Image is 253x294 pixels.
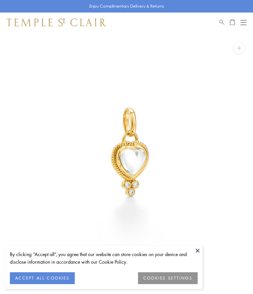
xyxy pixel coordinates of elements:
button: ACCEPT ALL COOKIES [10,272,75,284]
img: P55140-BRDIGR7 [10,32,253,276]
iframe: Gorgias live chat messenger [220,263,246,287]
a: Open Shopping Bag [230,18,235,26]
button: COOKIES SETTINGS [138,272,198,284]
img: Temple St. Clair [7,18,106,26]
a: Search [219,18,224,26]
p: Enjoy Complimentary Delivery & Returns [89,3,164,10]
button: Open navigation [240,18,246,26]
div: By clicking “Accept all”, you agree that our website can store cookies on your device and disclos... [10,250,198,266]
